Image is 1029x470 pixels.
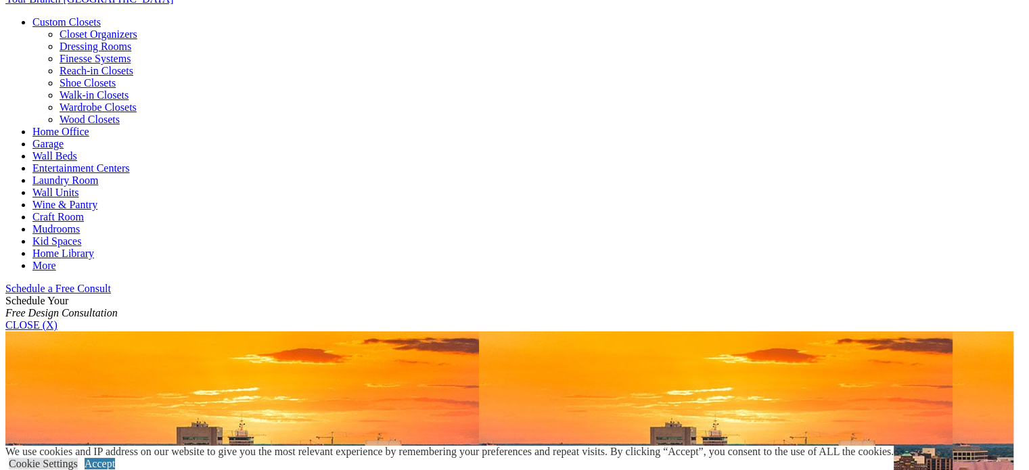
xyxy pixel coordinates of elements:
[32,199,97,210] a: Wine & Pantry
[32,150,77,162] a: Wall Beds
[32,126,89,137] a: Home Office
[9,458,78,469] a: Cookie Settings
[60,41,131,52] a: Dressing Rooms
[5,307,118,319] em: Free Design Consultation
[32,162,130,174] a: Entertainment Centers
[32,248,94,259] a: Home Library
[60,89,129,101] a: Walk-in Closets
[60,101,137,113] a: Wardrobe Closets
[32,138,64,149] a: Garage
[60,53,131,64] a: Finesse Systems
[32,260,56,271] a: More menu text will display only on big screen
[5,295,118,319] span: Schedule Your
[60,28,137,40] a: Closet Organizers
[5,283,111,294] a: Schedule a Free Consult (opens a dropdown menu)
[5,319,58,331] a: CLOSE (X)
[85,458,115,469] a: Accept
[32,187,78,198] a: Wall Units
[60,65,133,76] a: Reach-in Closets
[60,114,120,125] a: Wood Closets
[32,235,81,247] a: Kid Spaces
[32,211,84,222] a: Craft Room
[32,174,98,186] a: Laundry Room
[32,16,101,28] a: Custom Closets
[60,77,116,89] a: Shoe Closets
[32,223,80,235] a: Mudrooms
[5,446,894,458] div: We use cookies and IP address on our website to give you the most relevant experience by remember...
